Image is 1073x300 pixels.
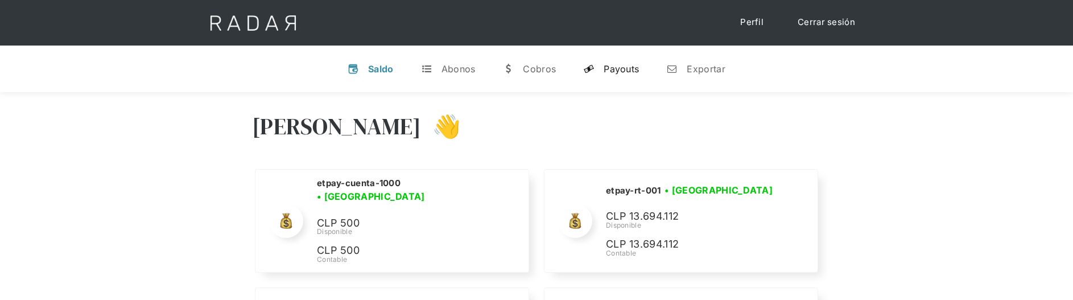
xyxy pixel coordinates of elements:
[502,63,514,75] div: w
[729,11,775,34] a: Perfil
[348,63,359,75] div: v
[606,208,777,225] p: CLP 13.694.112
[606,220,777,231] div: Disponible
[523,63,556,75] div: Cobros
[606,248,777,258] div: Contable
[317,190,425,203] h3: • [GEOGRAPHIC_DATA]
[665,183,773,197] h3: • [GEOGRAPHIC_DATA]
[421,63,432,75] div: t
[604,63,639,75] div: Payouts
[583,63,595,75] div: y
[687,63,725,75] div: Exportar
[252,112,421,141] h3: [PERSON_NAME]
[317,178,401,189] h2: etpay-cuenta-1000
[606,236,777,253] p: CLP 13.694.112
[441,63,476,75] div: Abonos
[666,63,678,75] div: n
[317,243,488,259] p: CLP 500
[368,63,394,75] div: Saldo
[317,254,515,265] div: Contable
[786,11,866,34] a: Cerrar sesión
[606,185,661,196] h2: etpay-rt-001
[317,227,515,237] div: Disponible
[421,112,461,141] h3: 👋
[317,215,488,232] p: CLP 500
